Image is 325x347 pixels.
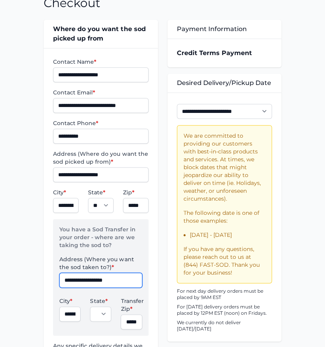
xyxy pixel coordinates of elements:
p: For [DATE] delivery orders must be placed by 12PM EST (noon) on Fridays. [177,304,272,316]
li: [DATE] - [DATE] [190,231,265,239]
div: Payment Information [167,20,281,39]
strong: Credit Terms Payment [177,49,252,57]
label: Contact Phone [53,119,148,127]
p: If you have any questions, please reach out to us at (844) FAST-SOD. Thank you for your business! [184,245,265,277]
label: City [53,188,79,196]
label: City [59,297,81,305]
label: Address (Where do you want the sod picked up from) [53,150,148,166]
p: For next day delivery orders must be placed by 9AM EST [177,288,272,301]
p: We are committed to providing our customers with best-in-class products and services. At times, w... [184,132,265,203]
label: Address (Where you want the sod taken to?) [59,255,142,271]
label: State [88,188,114,196]
p: You have a Sod Transfer in your order - where are we taking the sod to? [59,225,142,255]
p: We currently do not deliver [DATE]/[DATE] [177,319,272,332]
p: The following date is one of those examples: [184,209,265,225]
label: Contact Name [53,58,148,66]
label: State [90,297,111,305]
div: Desired Delivery/Pickup Date [167,74,281,92]
label: Zip [123,188,149,196]
label: Contact Email [53,89,148,96]
div: Where do you want the sod picked up from [44,20,158,48]
label: Transfer Zip [121,297,142,313]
